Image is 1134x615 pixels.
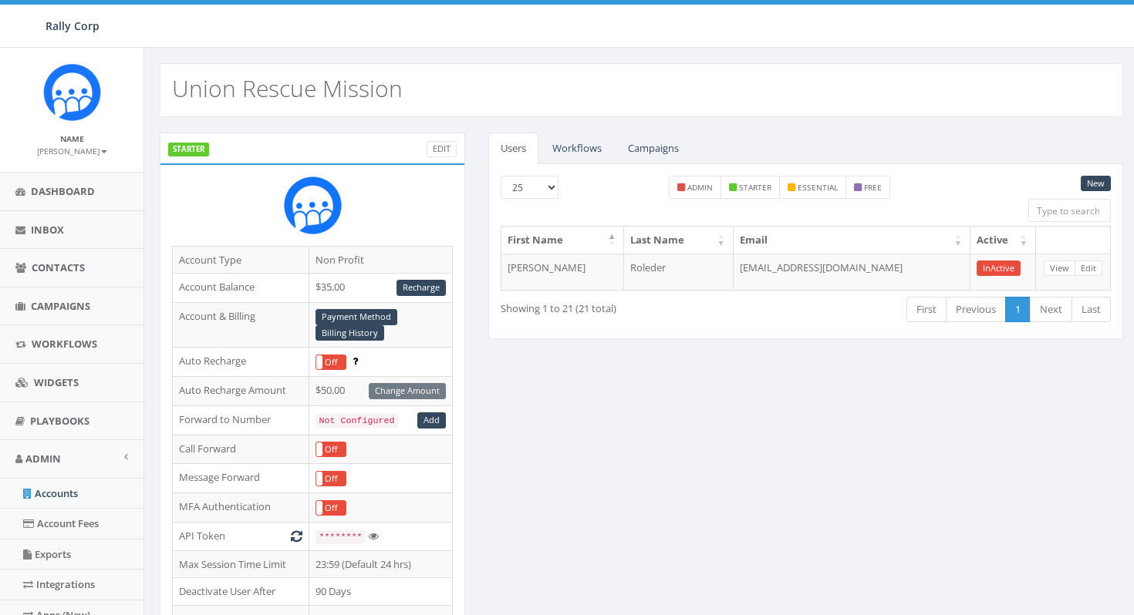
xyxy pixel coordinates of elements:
td: Auto Recharge Amount [173,377,309,406]
span: Inbox [31,223,64,237]
th: Email: activate to sort column ascending [734,227,970,254]
td: Call Forward [173,435,309,464]
img: Icon_1.png [43,63,101,121]
code: Not Configured [316,414,397,428]
td: Max Session Time Limit [173,550,309,578]
a: [PERSON_NAME] [37,143,107,157]
a: Billing History [316,325,384,341]
a: Last [1072,297,1111,322]
label: Off [316,472,346,486]
td: [EMAIL_ADDRESS][DOMAIN_NAME] [734,254,970,291]
span: Dashboard [31,184,95,198]
small: Name [60,133,84,144]
span: Widgets [34,375,79,389]
label: Off [316,442,346,457]
a: 1 [1005,297,1031,322]
div: OnOff [316,500,346,516]
a: Edit [1075,260,1102,277]
div: OnOff [316,471,346,487]
a: Add [417,412,446,428]
img: Rally_Corp_Icon.png [284,176,342,234]
a: First [906,297,947,322]
label: Off [316,355,346,370]
a: Previous [946,297,1006,322]
small: [PERSON_NAME] [37,146,107,156]
a: Payment Method [316,309,397,325]
th: Active: activate to sort column ascending [970,227,1036,254]
small: essential [798,182,838,193]
input: Type to search [1028,199,1111,222]
td: Non Profit [309,246,453,274]
div: Showing 1 to 21 (21 total) [501,295,741,316]
small: admin [687,182,713,193]
a: Recharge [397,280,446,296]
td: Auto Recharge [173,348,309,377]
td: 23:59 (Default 24 hrs) [309,550,453,578]
th: First Name: activate to sort column descending [501,227,624,254]
small: starter [739,182,771,193]
td: Message Forward [173,464,309,493]
a: New [1081,176,1111,192]
td: API Token [173,523,309,551]
span: Rally Corp [46,18,100,33]
h2: Union Rescue Mission [172,76,403,101]
td: Account & Billing [173,302,309,348]
td: 90 Days [309,578,453,606]
span: Admin [25,452,61,465]
a: Workflows [540,133,614,164]
div: OnOff [316,442,346,458]
td: Forward to Number [173,405,309,435]
span: Campaigns [31,299,90,313]
span: Enable to prevent campaign failure. [353,354,358,368]
td: Deactivate User After [173,578,309,606]
span: Workflows [32,337,97,351]
td: Account Type [173,246,309,274]
a: Next [1030,297,1072,322]
span: Contacts [32,260,85,274]
td: $35.00 [309,274,453,303]
label: STARTER [168,143,209,156]
td: Account Balance [173,274,309,303]
td: Roleder [624,254,733,291]
td: [PERSON_NAME] [501,254,624,291]
th: Last Name: activate to sort column ascending [624,227,733,254]
a: Users [488,133,538,164]
a: View [1044,260,1075,277]
div: OnOff [316,355,346,371]
td: $50.00 [309,377,453,406]
small: free [864,182,882,193]
label: Off [316,501,346,516]
span: Playbooks [30,414,89,428]
a: InActive [977,260,1021,277]
a: Edit [427,141,457,157]
a: Campaigns [616,133,691,164]
i: Generate New Token [291,531,302,541]
td: MFA Authentication [173,493,309,523]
